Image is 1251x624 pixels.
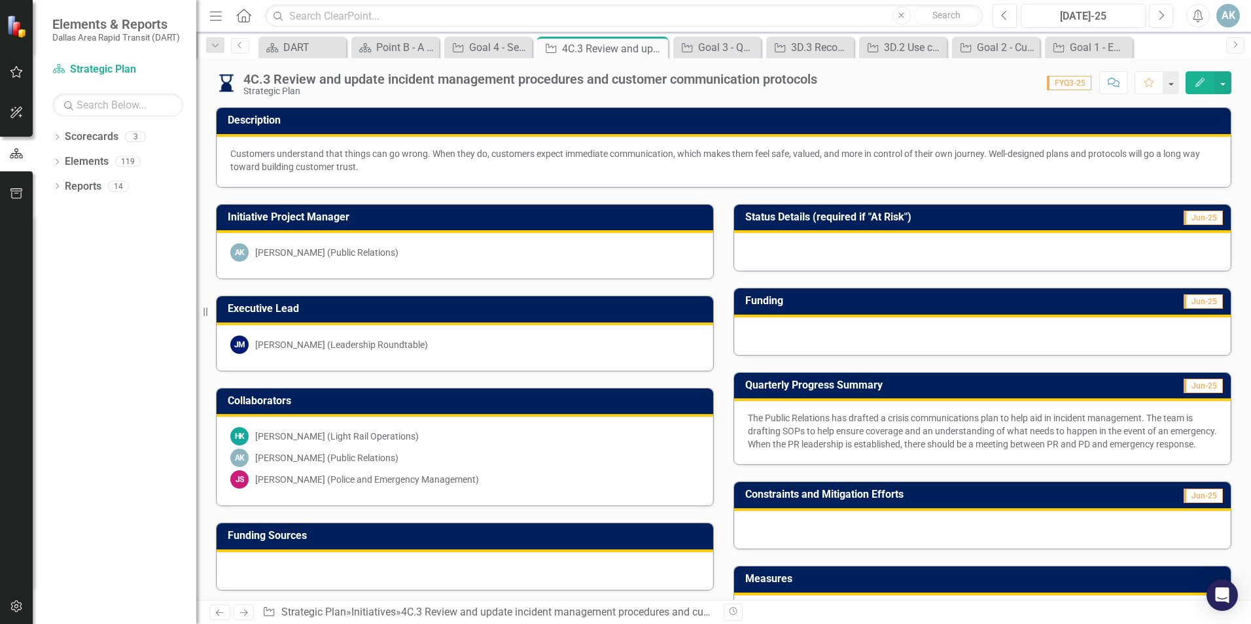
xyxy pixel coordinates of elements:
[469,39,529,56] div: Goal 4 - Seamless Mobility
[228,303,707,315] h3: Executive Lead
[1048,39,1129,56] a: Goal 1 - Empowered Agency
[255,451,398,464] div: [PERSON_NAME] (Public Relations)
[914,7,979,25] button: Search
[745,379,1115,391] h3: Quarterly Progress Summary
[230,147,1217,173] div: Customers understand that things can go wrong. When they do, customers expect immediate communica...
[791,39,851,56] div: 3D.3 Recognize and reward frequent riders who exemplify the code of conduct
[1025,9,1141,24] div: [DATE]-25
[1184,211,1223,225] span: Jun-25
[230,427,249,445] div: HK
[228,211,707,223] h3: Initiative Project Manager
[52,16,180,32] span: Elements & Reports
[52,62,183,77] a: Strategic Plan
[230,243,249,262] div: AK
[108,181,129,192] div: 14
[243,86,817,96] div: Strategic Plan
[1070,39,1129,56] div: Goal 1 - Empowered Agency
[52,94,183,116] input: Search Below...
[265,5,983,27] input: Search ClearPoint...
[7,15,29,38] img: ClearPoint Strategy
[698,39,758,56] div: Goal 3 - Quality Service
[125,131,146,143] div: 3
[1184,294,1223,309] span: Jun-25
[932,10,960,20] span: Search
[769,39,851,56] a: 3D.3 Recognize and reward frequent riders who exemplify the code of conduct
[230,336,249,354] div: JM
[862,39,943,56] a: 3D.2 Use crowdsourcing to support issue resolution
[230,470,249,489] div: JS
[65,179,101,194] a: Reports
[65,154,109,169] a: Elements
[255,473,479,486] div: [PERSON_NAME] (Police and Emergency Management)
[1184,489,1223,503] span: Jun-25
[745,211,1130,223] h3: Status Details (required if "At Risk")
[228,530,707,542] h3: Funding Sources
[228,114,1224,126] h3: Description
[255,246,398,259] div: [PERSON_NAME] (Public Relations)
[448,39,529,56] a: Goal 4 - Seamless Mobility
[255,430,419,443] div: [PERSON_NAME] (Light Rail Operations)
[977,39,1036,56] div: Goal 2 - Culture of Collaboration
[745,295,977,307] h3: Funding
[228,395,707,407] h3: Collaborators
[1047,76,1091,90] span: FYQ3-25
[1184,379,1223,393] span: Jun-25
[955,39,1036,56] a: Goal 2 - Culture of Collaboration
[262,605,714,620] div: » »
[677,39,758,56] a: Goal 3 - Quality Service
[216,73,237,94] img: In Progress
[65,130,118,145] a: Scorecards
[1216,4,1240,27] button: AK
[748,411,1217,451] p: The Public Relations has drafted a crisis communications plan to help aid in incident management....
[355,39,436,56] a: Point B - A New Vision for Mobility in [GEOGRAPHIC_DATA][US_STATE]
[562,41,665,57] div: 4C.3 Review and update incident management procedures and customer communication protocols
[745,489,1127,500] h3: Constraints and Mitigation Efforts
[281,606,346,618] a: Strategic Plan
[745,573,1224,585] h3: Measures
[115,156,141,167] div: 119
[283,39,343,56] div: DART
[230,449,249,467] div: AK
[884,39,943,56] div: 3D.2 Use crowdsourcing to support issue resolution
[351,606,396,618] a: Initiatives
[401,606,856,618] div: 4C.3 Review and update incident management procedures and customer communication protocols
[52,32,180,43] small: Dallas Area Rapid Transit (DART)
[1207,580,1238,611] div: Open Intercom Messenger
[243,72,817,86] div: 4C.3 Review and update incident management procedures and customer communication protocols
[1021,4,1146,27] button: [DATE]-25
[376,39,436,56] div: Point B - A New Vision for Mobility in [GEOGRAPHIC_DATA][US_STATE]
[262,39,343,56] a: DART
[255,338,428,351] div: [PERSON_NAME] (Leadership Roundtable)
